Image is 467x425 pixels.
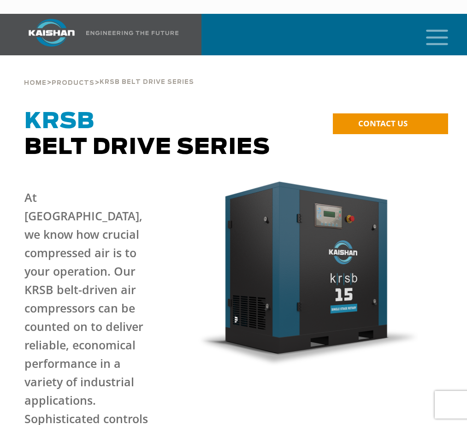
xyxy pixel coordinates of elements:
a: Products [52,78,95,87]
a: Home [24,78,47,87]
img: krsb15 [196,179,418,366]
span: Belt Drive Series [24,111,270,159]
a: mobile menu [422,27,438,42]
img: Engineering the future [86,31,178,35]
span: KRSB [24,111,95,133]
img: kaishan logo [17,19,86,47]
span: Home [24,80,47,86]
span: krsb belt drive series [100,79,194,85]
a: Kaishan USA [17,14,180,55]
div: > > [24,55,194,90]
a: CONTACT US [333,113,448,134]
span: CONTACT US [358,118,408,129]
span: Products [52,80,95,86]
